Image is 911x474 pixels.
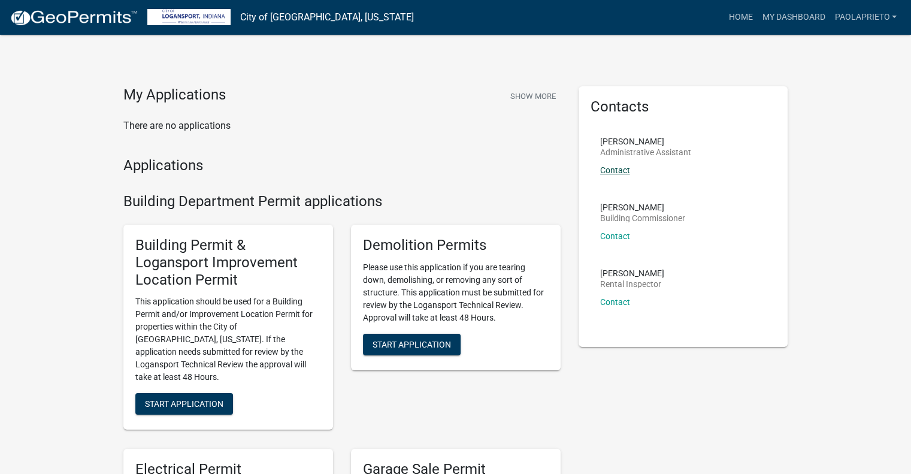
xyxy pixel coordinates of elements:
p: [PERSON_NAME] [600,137,691,146]
h5: Building Permit & Logansport Improvement Location Permit [135,237,321,288]
a: paolaprieto [830,6,901,29]
p: Please use this application if you are tearing down, demolishing, or removing any sort of structu... [363,261,549,324]
p: [PERSON_NAME] [600,269,664,277]
a: Contact [600,231,630,241]
h4: Building Department Permit applications [123,193,561,210]
span: Start Application [373,339,451,349]
a: City of [GEOGRAPHIC_DATA], [US_STATE] [240,7,414,28]
a: Contact [600,165,630,175]
a: Contact [600,297,630,307]
p: Building Commissioner [600,214,685,222]
a: Home [724,6,757,29]
h4: Applications [123,157,561,174]
button: Start Application [363,334,461,355]
p: Rental Inspector [600,280,664,288]
span: Start Application [145,399,223,409]
p: Administrative Assistant [600,148,691,156]
button: Show More [506,86,561,106]
h5: Contacts [591,98,776,116]
h4: My Applications [123,86,226,104]
p: [PERSON_NAME] [600,203,685,212]
img: City of Logansport, Indiana [147,9,231,25]
p: There are no applications [123,119,561,133]
button: Start Application [135,393,233,415]
a: My Dashboard [757,6,830,29]
h5: Demolition Permits [363,237,549,254]
p: This application should be used for a Building Permit and/or Improvement Location Permit for prop... [135,295,321,384]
